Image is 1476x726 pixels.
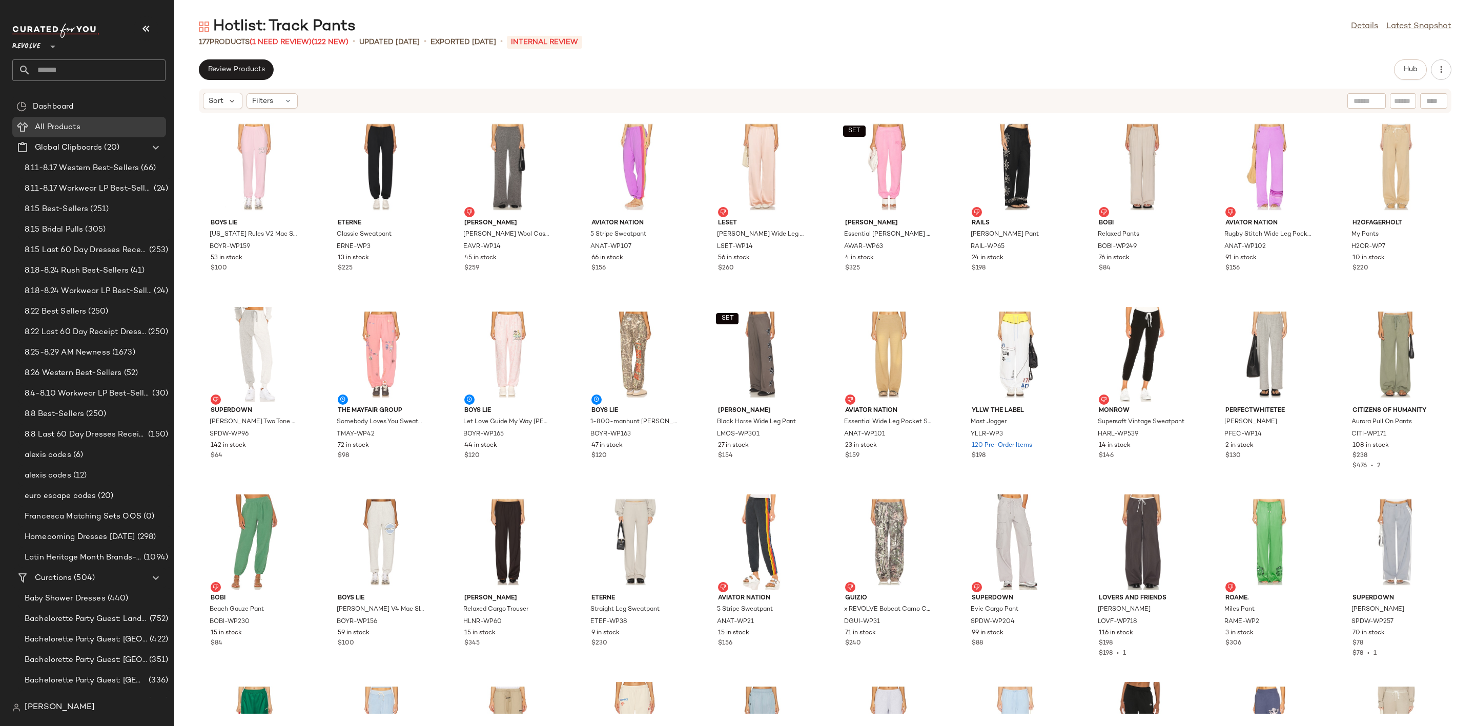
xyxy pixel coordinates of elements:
[338,254,369,263] span: 13 in stock
[844,230,931,239] span: Essential [PERSON_NAME] Classic Sweatpant
[1099,254,1130,263] span: 76 in stock
[1101,397,1107,403] img: svg%3e
[845,441,877,450] span: 23 in stock
[974,209,980,215] img: svg%3e
[1099,441,1131,450] span: 14 in stock
[1099,406,1186,416] span: MONROW
[1377,463,1381,469] span: 2
[710,119,813,215] img: LSET-WP14_V1.jpg
[1352,254,1385,263] span: 10 in stock
[591,639,607,648] span: $230
[845,629,876,638] span: 71 in stock
[1351,418,1412,427] span: Aurora Pull On Pants
[463,230,550,239] span: [PERSON_NAME] Wool Cashmere Pant
[972,254,1003,263] span: 24 in stock
[590,230,646,239] span: 5 Stripe Sweatpant
[25,613,148,625] span: Bachelorette Party Guest: Landing Page
[199,16,356,37] div: Hotlist: Track Pants
[1225,406,1313,416] span: perfectwhitetee
[1352,629,1385,638] span: 70 in stock
[1227,209,1234,215] img: svg%3e
[1224,418,1277,427] span: [PERSON_NAME]
[456,307,560,402] img: BOYR-WP165_V1.jpg
[141,552,168,564] span: (1094)
[337,242,371,252] span: ERNE-WP3
[974,584,980,590] img: svg%3e
[148,613,168,625] span: (752)
[211,451,222,461] span: $64
[590,430,631,439] span: BOYR-WP163
[718,639,732,648] span: $156
[591,254,623,263] span: 66 in stock
[590,605,660,614] span: Straight Leg Sweatpant
[213,397,219,403] img: svg%3e
[463,242,501,252] span: EAVR-WP14
[1099,629,1133,638] span: 116 in stock
[844,242,883,252] span: AWAR-WP63
[837,119,940,215] img: AWAR-WP63_V1.jpg
[1098,418,1184,427] span: Supersoft Vintage Sweatpant
[122,367,138,379] span: (52)
[25,388,150,400] span: 8.4-8.10 Workwear LP Best-Sellers
[1352,219,1440,228] span: H2OFagerholt
[337,430,375,439] span: TMAY-WP42
[84,408,106,420] span: (250)
[213,584,219,590] img: svg%3e
[359,37,420,48] p: updated [DATE]
[847,584,853,590] img: svg%3e
[210,605,264,614] span: Beach Gauze Pant
[591,406,679,416] span: Boys Lie
[464,594,551,603] span: [PERSON_NAME]
[717,230,804,239] span: [PERSON_NAME] Wide Leg Pant
[972,594,1059,603] span: superdown
[1091,119,1194,215] img: BOBI-WP249_V1.jpg
[1225,441,1254,450] span: 2 in stock
[1373,650,1377,657] span: 1
[1099,451,1114,461] span: $146
[211,594,298,603] span: Bobi
[972,629,1003,638] span: 99 in stock
[211,629,242,638] span: 15 in stock
[500,36,503,48] span: •
[844,418,931,427] span: Essential Wide Leg Pocket Sweatpant
[720,584,726,590] img: svg%3e
[106,593,129,605] span: (440)
[147,244,168,256] span: (253)
[25,203,88,215] span: 8.15 Best-Sellers
[338,441,369,450] span: 72 in stock
[211,441,246,450] span: 142 in stock
[1351,20,1378,33] a: Details
[718,406,805,416] span: [PERSON_NAME]
[464,254,497,263] span: 45 in stock
[1099,219,1186,228] span: Bobi
[718,594,805,603] span: Aviator Nation
[1225,451,1241,461] span: $130
[25,367,122,379] span: 8.26 Western Best-Sellers
[1098,230,1139,239] span: Relaxed Pants
[199,37,348,48] div: Products
[71,470,87,482] span: (12)
[337,617,377,627] span: BOYR-WP156
[202,119,306,215] img: BOYR-WP159_V1.jpg
[1225,264,1240,273] span: $156
[1351,230,1379,239] span: My Pants
[72,572,95,584] span: (504)
[25,449,71,461] span: alexis codes
[337,230,392,239] span: Classic Sweatpant
[464,451,480,461] span: $120
[1099,594,1186,603] span: Lovers and Friends
[86,306,108,318] span: (250)
[971,617,1015,627] span: SPDW-WP204
[146,326,168,338] span: (250)
[250,38,312,46] span: (1 Need Review)
[463,605,528,614] span: Relaxed Cargo Trouser
[96,490,113,502] span: (20)
[718,219,805,228] span: LESET
[25,654,147,666] span: Bachelorette Party Guest: [GEOGRAPHIC_DATA]
[152,285,168,297] span: (24)
[210,230,297,239] span: [US_STATE] Rules V2 Mac Slim
[337,605,424,614] span: [PERSON_NAME] V4 Mac Slim Pants
[844,617,880,627] span: DGUI-WP31
[25,265,129,277] span: 8.18-8.24 Rush Best-Sellers
[12,24,99,38] img: cfy_white_logo.C9jOOHJF.svg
